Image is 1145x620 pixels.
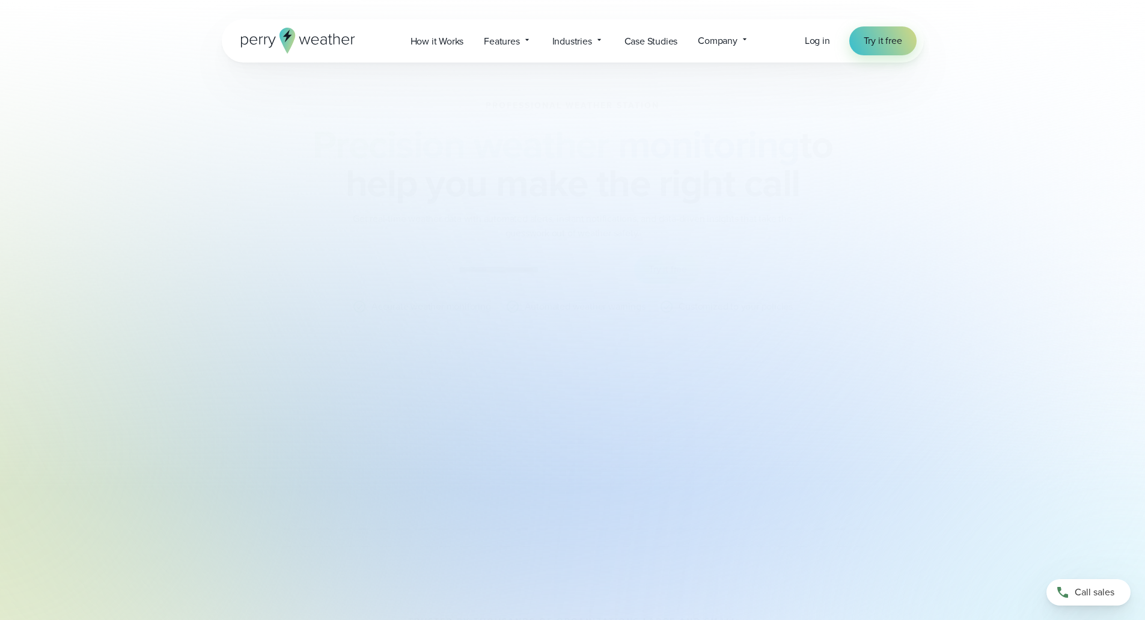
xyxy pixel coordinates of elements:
span: Call sales [1075,585,1114,600]
span: Features [484,34,519,49]
span: Company [698,34,737,48]
a: Case Studies [614,29,688,54]
span: Try it free [864,34,902,48]
a: Log in [805,34,830,48]
span: Industries [552,34,592,49]
a: Try it free [849,26,917,55]
span: How it Works [411,34,464,49]
span: Case Studies [624,34,678,49]
a: Call sales [1046,579,1131,606]
span: Log in [805,34,830,48]
a: How it Works [400,29,474,54]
